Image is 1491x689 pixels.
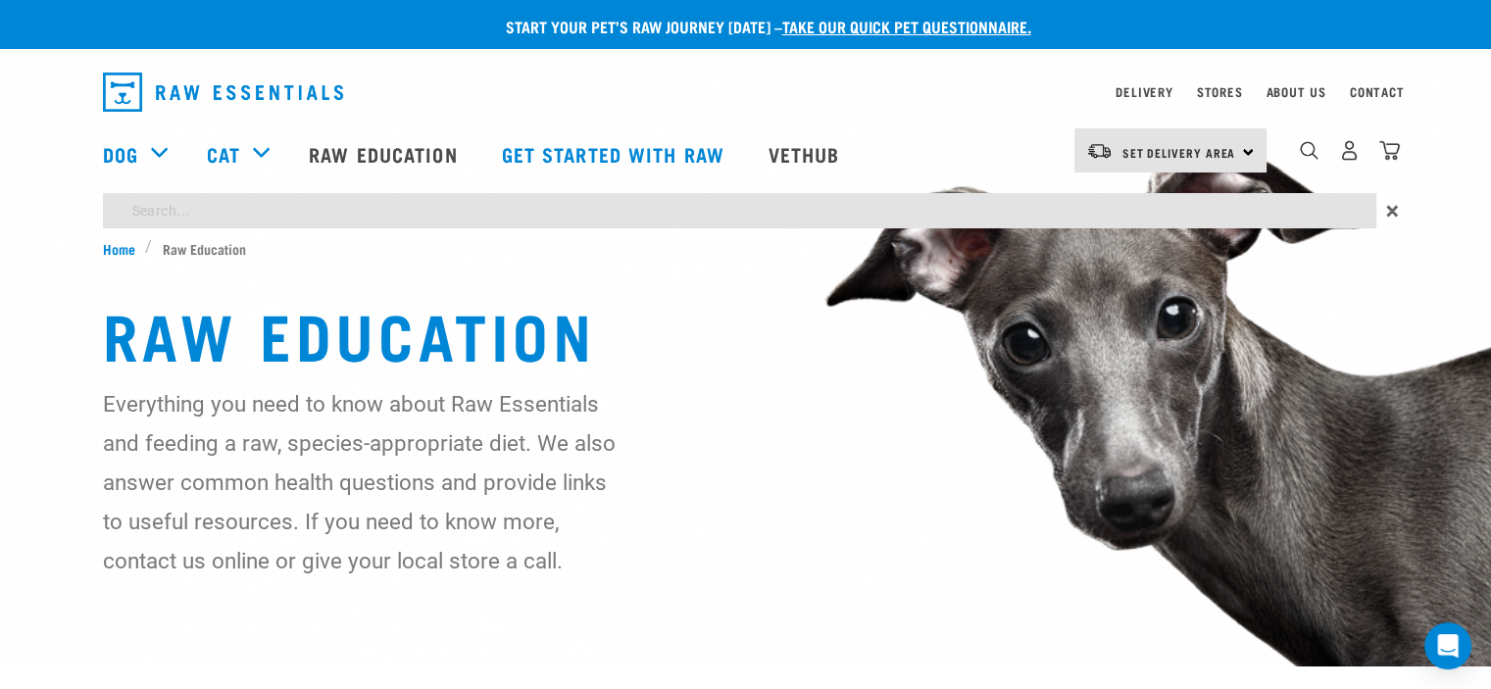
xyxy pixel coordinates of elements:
[749,115,865,193] a: Vethub
[103,73,343,112] img: Raw Essentials Logo
[103,384,618,580] p: Everything you need to know about Raw Essentials and feeding a raw, species-appropriate diet. We ...
[103,238,135,259] span: Home
[1350,88,1405,95] a: Contact
[1086,142,1113,160] img: van-moving.png
[1122,149,1236,156] span: Set Delivery Area
[482,115,749,193] a: Get started with Raw
[1339,140,1360,161] img: user.png
[207,139,240,169] a: Cat
[1386,193,1399,228] span: ×
[1116,88,1172,95] a: Delivery
[87,65,1405,120] nav: dropdown navigation
[103,238,146,259] a: Home
[103,298,1389,369] h1: Raw Education
[1424,622,1471,669] div: Open Intercom Messenger
[1300,141,1318,160] img: home-icon-1@2x.png
[103,139,138,169] a: Dog
[103,238,1389,259] nav: breadcrumbs
[782,22,1031,30] a: take our quick pet questionnaire.
[1197,88,1243,95] a: Stores
[1379,140,1400,161] img: home-icon@2x.png
[103,193,1376,228] input: Search...
[1266,88,1325,95] a: About Us
[289,115,481,193] a: Raw Education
